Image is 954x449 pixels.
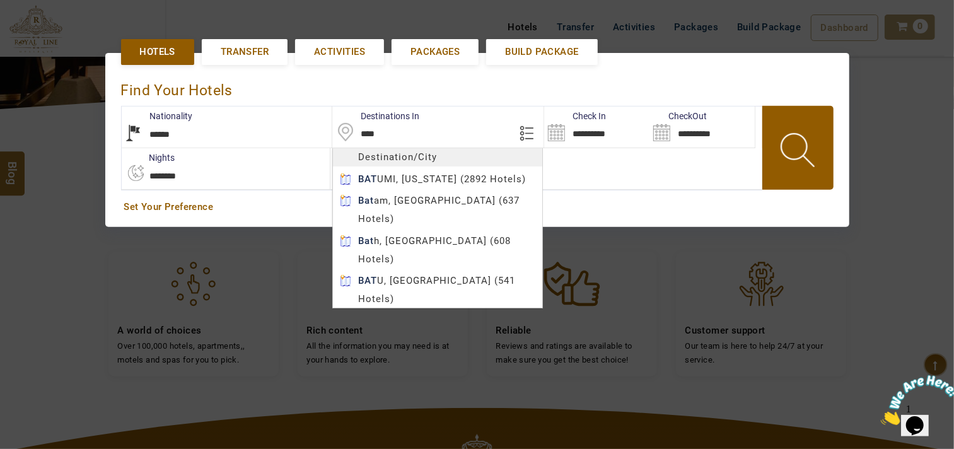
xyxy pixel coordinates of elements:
[124,201,830,214] a: Set Your Preference
[410,45,460,59] span: Packages
[221,45,269,59] span: Transfer
[358,173,377,185] b: BAT
[122,110,193,122] label: Nationality
[649,110,707,122] label: CheckOut
[333,170,542,189] div: UMI, [US_STATE] (2892 Hotels)
[486,39,597,65] a: Build Package
[358,235,374,247] b: Bat
[140,45,175,59] span: Hotels
[392,39,479,65] a: Packages
[333,232,542,269] div: h, [GEOGRAPHIC_DATA] (608 Hotels)
[5,5,83,55] img: Chat attention grabber
[505,45,578,59] span: Build Package
[121,39,194,65] a: Hotels
[333,148,542,166] div: Destination/City
[649,107,755,148] input: Search
[314,45,365,59] span: Activities
[544,107,649,148] input: Search
[358,275,377,286] b: BAT
[121,69,834,106] div: Find Your Hotels
[333,272,542,308] div: U, [GEOGRAPHIC_DATA] (541 Hotels)
[876,370,954,430] iframe: chat widget
[202,39,288,65] a: Transfer
[121,151,175,164] label: nights
[332,110,419,122] label: Destinations In
[333,192,542,228] div: am, [GEOGRAPHIC_DATA] (637 Hotels)
[5,5,10,16] span: 1
[544,110,606,122] label: Check In
[358,195,374,206] b: Bat
[295,39,384,65] a: Activities
[330,151,387,164] label: Rooms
